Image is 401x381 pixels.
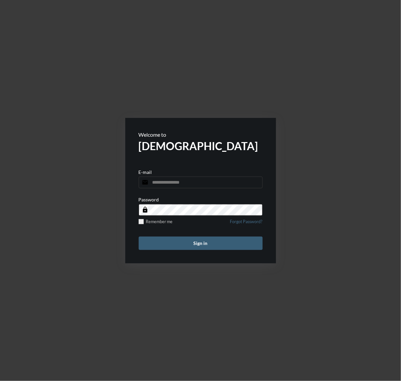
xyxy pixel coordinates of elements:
[139,219,173,224] label: Remember me
[139,237,263,250] button: Sign in
[139,131,263,138] p: Welcome to
[230,219,263,228] a: Forgot Password?
[139,139,263,152] h2: [DEMOGRAPHIC_DATA]
[139,197,159,202] p: Password
[139,169,152,175] p: E-mail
